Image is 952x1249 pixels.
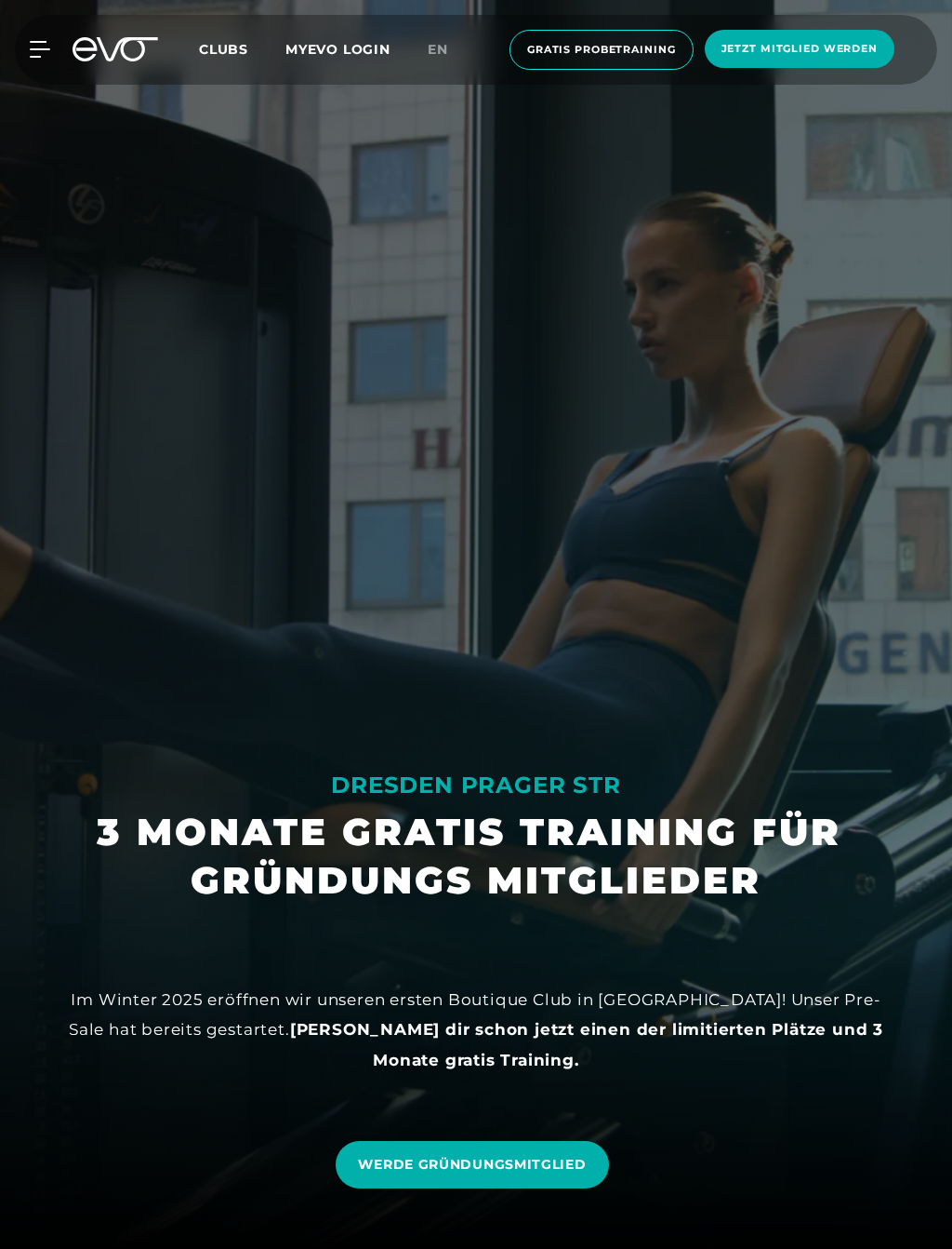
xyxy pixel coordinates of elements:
span: Clubs [199,41,248,58]
div: DRESDEN PRAGER STR [97,771,855,800]
a: Jetzt Mitglied werden [699,30,900,70]
a: Clubs [199,40,285,58]
a: en [428,39,470,60]
span: Jetzt Mitglied werden [721,41,878,57]
h1: 3 MONATE GRATIS TRAINING FÜR GRÜNDUNGS MITGLIEDER [97,808,855,905]
div: Im Winter 2025 eröffnen wir unseren ersten Boutique Club in [GEOGRAPHIC_DATA]! Unser Pre-Sale hat... [58,985,894,1075]
a: Gratis Probetraining [504,30,699,70]
span: en [428,41,448,58]
span: Gratis Probetraining [527,42,676,58]
a: MYEVO LOGIN [285,41,390,58]
span: WERDE GRÜNDUNGSMITGLIED [358,1155,586,1175]
a: WERDE GRÜNDUNGSMITGLIED [336,1141,608,1189]
strong: [PERSON_NAME] dir schon jetzt einen der limitierten Plätze und 3 Monate gratis Training. [290,1020,883,1068]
